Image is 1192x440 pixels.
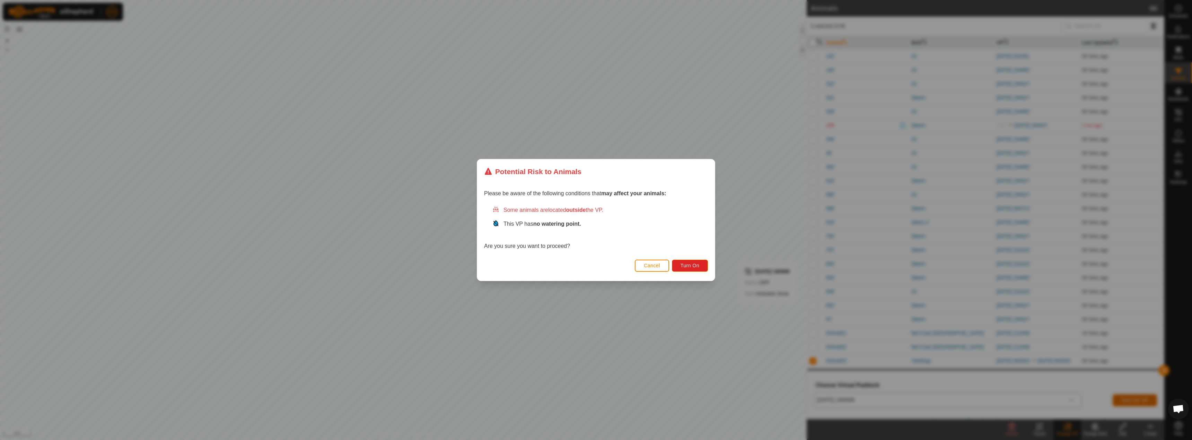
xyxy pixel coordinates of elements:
div: Open chat [1168,398,1189,419]
strong: may affect your animals: [601,190,666,196]
div: Are you sure you want to proceed? [484,206,708,250]
button: Cancel [635,260,669,272]
button: Turn On [672,260,708,272]
span: This VP has [503,221,581,227]
strong: no watering point. [533,221,581,227]
strong: outside [566,207,586,213]
div: Some animals are [492,206,708,214]
span: Cancel [644,263,660,268]
span: Please be aware of the following conditions that [484,190,666,196]
span: located the VP. [548,207,603,213]
span: Turn On [681,263,699,268]
div: Potential Risk to Animals [484,166,581,177]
